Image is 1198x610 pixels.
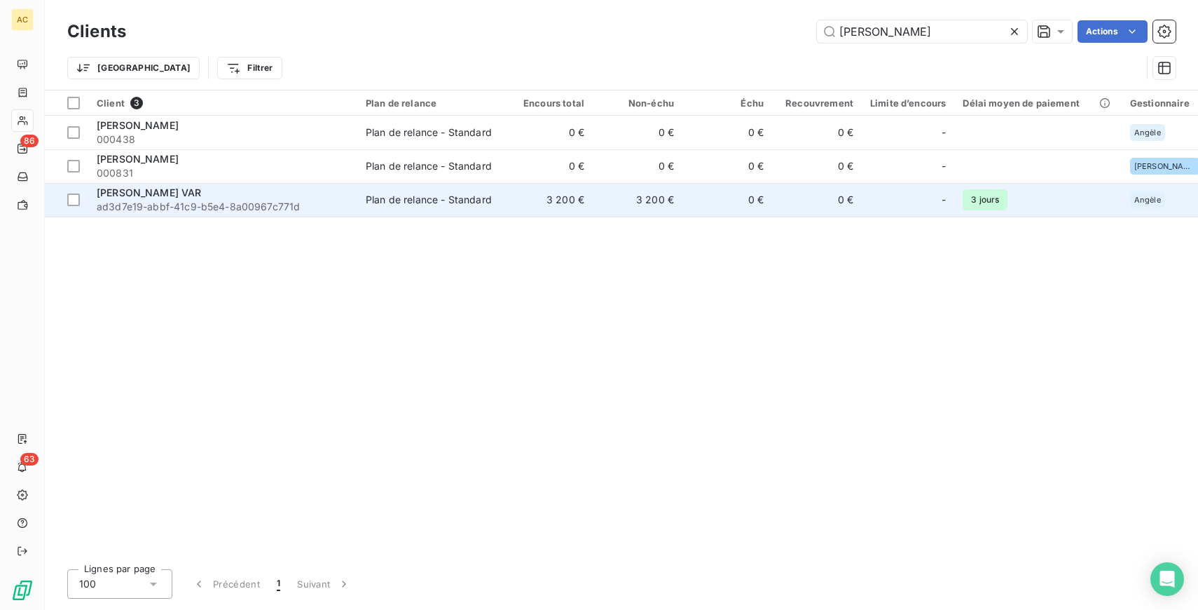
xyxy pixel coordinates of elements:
span: 000438 [97,133,349,147]
span: - [942,193,946,207]
td: 0 € [772,183,862,217]
td: 0 € [772,149,862,183]
span: [PERSON_NAME] VAR [97,187,202,198]
div: Open Intercom Messenger [1150,562,1184,596]
div: Plan de relance - Standard [366,159,492,173]
span: Client [97,97,125,109]
td: 0 € [682,149,772,183]
td: 0 € [682,116,772,149]
span: Angèle [1134,196,1161,204]
span: 86 [20,135,39,147]
div: Échu [691,97,764,109]
div: Délai moyen de paiement [963,97,1113,109]
img: Logo LeanPay [11,579,34,602]
span: Angèle [1134,128,1161,137]
a: 86 [11,137,33,160]
span: [PERSON_NAME] [97,153,179,165]
button: [GEOGRAPHIC_DATA] [67,57,200,79]
div: Recouvrement [780,97,853,109]
button: Suivant [289,569,359,599]
span: 3 jours [963,189,1007,210]
div: AC [11,8,34,31]
div: Encours total [511,97,584,109]
td: 3 200 € [593,183,682,217]
button: Actions [1077,20,1148,43]
td: 0 € [503,116,593,149]
button: 1 [268,569,289,599]
td: 0 € [593,116,682,149]
div: Limite d’encours [870,97,946,109]
td: 0 € [772,116,862,149]
span: - [942,126,946,140]
button: Filtrer [217,57,282,79]
div: Plan de relance - Standard [366,193,492,207]
h3: Clients [67,19,126,44]
input: Rechercher [817,20,1027,43]
span: [PERSON_NAME] [1134,162,1196,170]
span: 1 [277,577,280,591]
td: 0 € [503,149,593,183]
span: 63 [20,453,39,466]
td: 3 200 € [503,183,593,217]
span: ad3d7e19-abbf-41c9-b5e4-8a00967c771d [97,200,349,214]
td: 0 € [593,149,682,183]
span: [PERSON_NAME] [97,119,179,131]
span: 000831 [97,166,349,180]
div: Non-échu [601,97,674,109]
span: 100 [79,577,96,591]
td: 0 € [682,183,772,217]
button: Précédent [184,569,268,599]
div: Plan de relance - Standard [366,126,492,140]
div: Plan de relance [366,97,495,109]
span: 3 [130,97,143,109]
span: - [942,159,946,173]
